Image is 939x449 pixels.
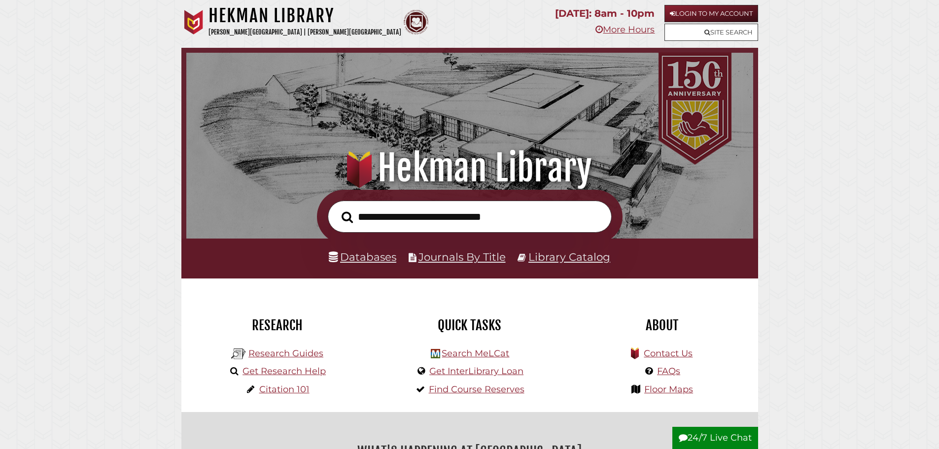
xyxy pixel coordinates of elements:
h2: About [573,317,751,334]
a: Contact Us [644,348,693,359]
h2: Research [189,317,366,334]
a: Databases [329,250,396,263]
a: Login to My Account [664,5,758,22]
h2: Quick Tasks [381,317,558,334]
img: Hekman Library Logo [431,349,440,358]
a: Get Research Help [243,366,326,377]
img: Calvin University [181,10,206,35]
a: Get InterLibrary Loan [429,366,523,377]
h1: Hekman Library [209,5,401,27]
a: Floor Maps [644,384,693,395]
img: Hekman Library Logo [231,346,246,361]
a: FAQs [657,366,680,377]
a: Citation 101 [259,384,310,395]
a: Journals By Title [418,250,506,263]
h1: Hekman Library [200,146,739,190]
p: [PERSON_NAME][GEOGRAPHIC_DATA] | [PERSON_NAME][GEOGRAPHIC_DATA] [209,27,401,38]
a: Library Catalog [528,250,610,263]
img: Calvin Theological Seminary [404,10,428,35]
a: Research Guides [248,348,323,359]
p: [DATE]: 8am - 10pm [555,5,655,22]
a: Site Search [664,24,758,41]
button: Search [337,208,358,226]
a: More Hours [595,24,655,35]
i: Search [342,211,353,223]
a: Find Course Reserves [429,384,524,395]
a: Search MeLCat [442,348,509,359]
